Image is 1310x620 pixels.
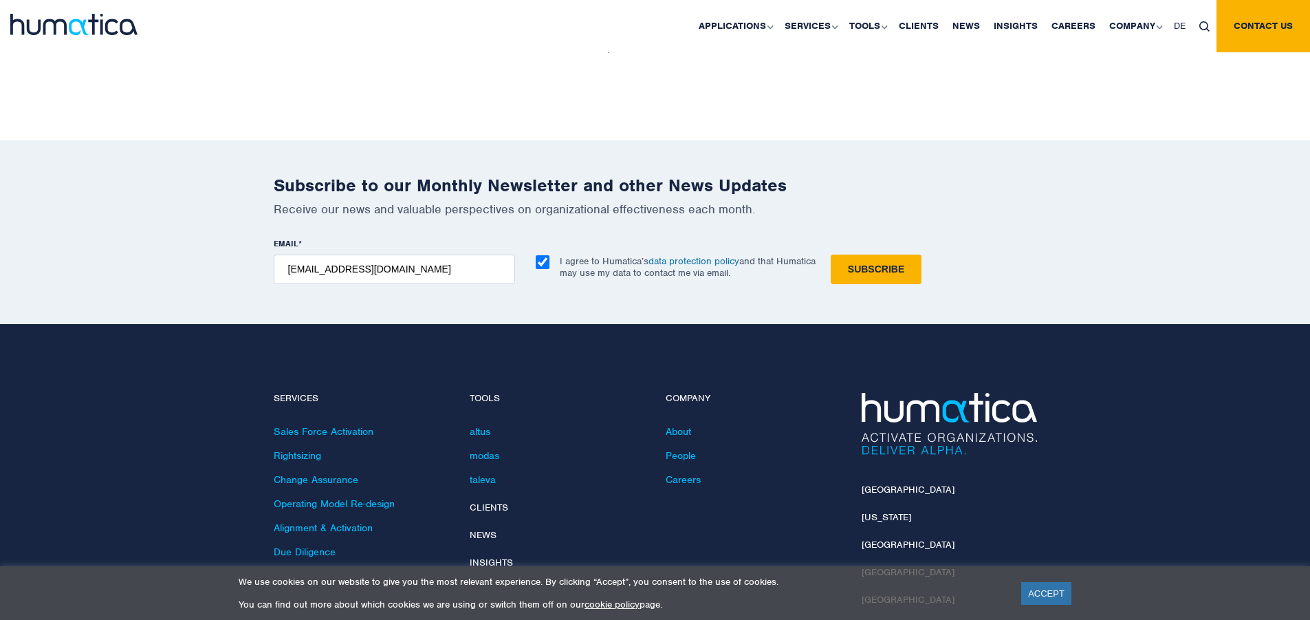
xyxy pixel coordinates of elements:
[470,529,496,541] a: News
[1174,20,1186,32] span: DE
[666,449,696,462] a: People
[470,473,496,486] a: taleva
[666,393,841,405] h4: Company
[274,546,336,558] a: Due Diligence
[470,393,645,405] h4: Tools
[862,539,954,550] a: [GEOGRAPHIC_DATA]
[666,473,701,486] a: Careers
[274,393,449,405] h4: Services
[274,175,1037,196] h2: Subscribe to our Monthly Newsletter and other News Updates
[1021,582,1071,605] a: ACCEPT
[274,202,1037,217] p: Receive our news and valuable perspectives on organizational effectiveness each month.
[470,502,508,513] a: Clients
[274,522,373,534] a: Alignment & Activation
[560,255,816,279] p: I agree to Humatica’s and that Humatica may use my data to contact me via email.
[274,425,373,438] a: Sales Force Activation
[239,599,1004,610] p: You can find out more about which cookies we are using or switch them off on our page.
[470,557,513,568] a: Insights
[470,425,490,438] a: altus
[648,255,739,267] a: data protection policy
[862,484,954,495] a: [GEOGRAPHIC_DATA]
[274,255,515,284] input: name@company.com
[239,576,1004,588] p: We use cookies on our website to give you the most relevant experience. By clicking “Accept”, you...
[274,449,321,462] a: Rightsizing
[274,238,298,249] span: EMAIL
[470,449,499,462] a: modas
[862,511,911,523] a: [US_STATE]
[536,255,549,269] input: I agree to Humatica’sdata protection policyand that Humatica may use my data to contact me via em...
[666,425,691,438] a: About
[10,14,138,35] img: logo
[585,599,640,610] a: cookie policy
[274,498,395,510] a: Operating Model Re-design
[831,255,921,284] input: Subscribe
[274,473,358,486] a: Change Assurance
[862,393,1037,455] img: Humatica
[1199,21,1210,32] img: search_icon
